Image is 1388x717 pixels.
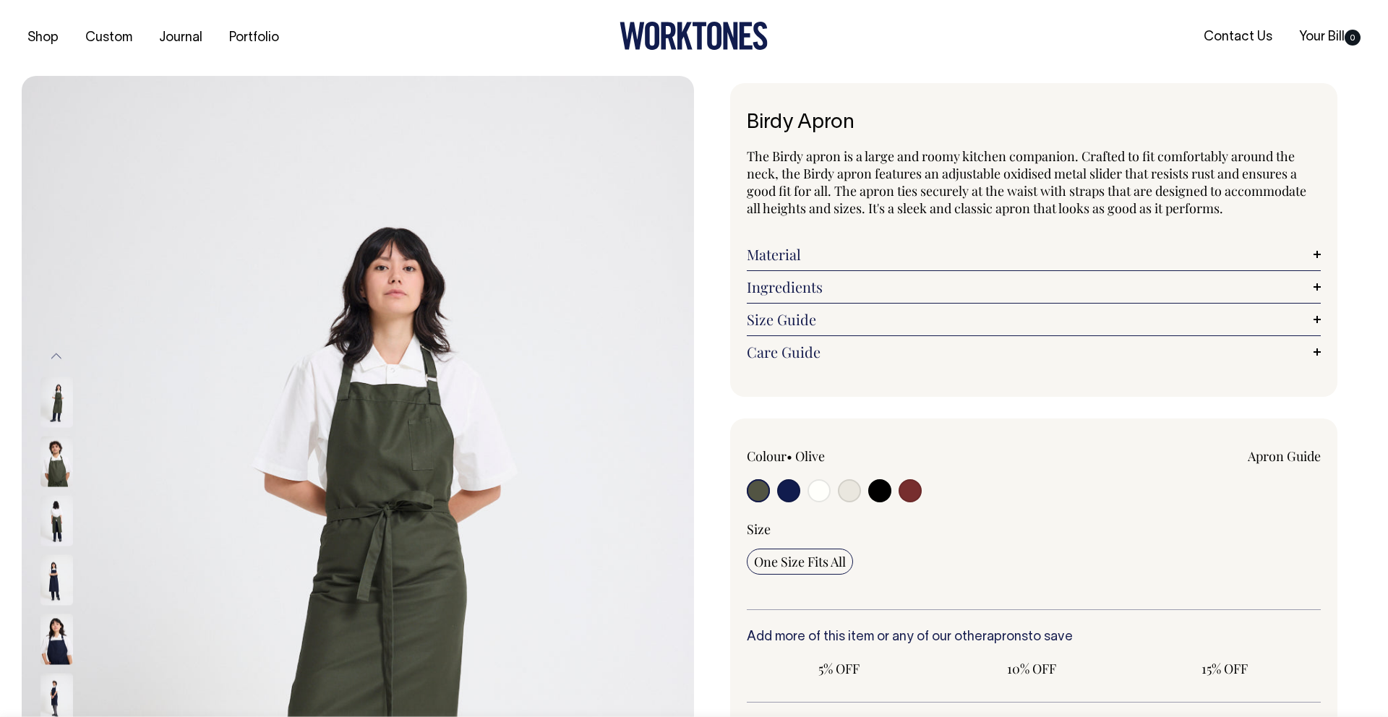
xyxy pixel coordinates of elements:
[747,447,977,465] div: Colour
[153,26,208,50] a: Journal
[747,520,1321,538] div: Size
[46,340,67,373] button: Previous
[40,614,73,664] img: dark-navy
[40,377,73,427] img: olive
[1248,447,1321,465] a: Apron Guide
[747,311,1321,328] a: Size Guide
[22,26,64,50] a: Shop
[747,549,853,575] input: One Size Fits All
[40,554,73,605] img: dark-navy
[747,112,1321,134] h1: Birdy Apron
[747,656,931,682] input: 5% OFF
[1132,656,1316,682] input: 15% OFF
[795,447,825,465] label: Olive
[1198,25,1278,49] a: Contact Us
[40,495,73,546] img: olive
[787,447,792,465] span: •
[747,343,1321,361] a: Care Guide
[80,26,138,50] a: Custom
[754,660,924,677] span: 5% OFF
[1139,660,1309,677] span: 15% OFF
[1345,30,1361,46] span: 0
[747,278,1321,296] a: Ingredients
[747,630,1321,645] h6: Add more of this item or any of our other to save
[40,436,73,486] img: olive
[754,553,846,570] span: One Size Fits All
[947,660,1117,677] span: 10% OFF
[987,631,1028,643] a: aprons
[1293,25,1366,49] a: Your Bill0
[940,656,1124,682] input: 10% OFF
[223,26,285,50] a: Portfolio
[747,246,1321,263] a: Material
[747,147,1306,217] span: The Birdy apron is a large and roomy kitchen companion. Crafted to fit comfortably around the nec...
